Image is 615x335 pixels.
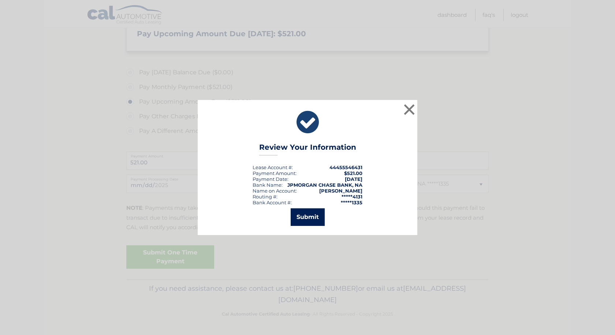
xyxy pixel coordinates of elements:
[253,176,287,182] span: Payment Date
[253,170,297,176] div: Payment Amount:
[329,164,362,170] strong: 44455546431
[253,164,293,170] div: Lease Account #:
[253,182,283,188] div: Bank Name:
[253,194,277,200] div: Routing #:
[253,176,288,182] div: :
[319,188,362,194] strong: [PERSON_NAME]
[402,102,417,117] button: ×
[253,200,292,205] div: Bank Account #:
[344,170,362,176] span: $521.00
[291,208,325,226] button: Submit
[345,176,362,182] span: [DATE]
[287,182,362,188] strong: JPMORGAN CHASE BANK, NA
[253,188,297,194] div: Name on Account:
[259,143,356,156] h3: Review Your Information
